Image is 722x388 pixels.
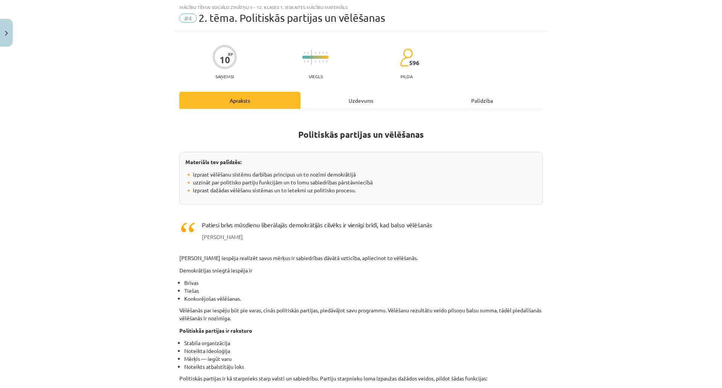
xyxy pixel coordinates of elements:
li: Tiešas [184,287,543,295]
strong: Politiskās partijas un vēlēšanas [298,129,424,140]
p: Viegls [309,74,323,79]
div: Palīdzība [422,92,543,109]
p: pilda [400,74,413,79]
span: 2. tēma. Politiskās partijas un vēlēšanas [199,12,385,24]
div: [PERSON_NAME] [202,233,535,241]
div: 10 [220,55,230,65]
div: Apraksts [179,92,300,109]
span: 596 [409,59,419,66]
div: Patiesi brīvs mūsdienu liberālajās demokrātijās cilvēks ir vienīgi brīdī, kad balso vēlēšanās [187,220,535,241]
li: Brīvas [184,279,543,287]
li: Noteikts atbalstītāju loks [184,363,543,371]
li: Mērķis — iegūt varu [184,355,543,363]
strong: Politiskās partijas ir raksturo [179,327,252,334]
img: icon-short-line-57e1e144782c952c97e751825c79c345078a6d821885a25fce030b3d8c18986b.svg [319,61,320,62]
p: [PERSON_NAME] iespēja realizēt savus mērķus ir sabiedrības dāvātā uzticība, apliecinot to vēlēšanās. [179,248,543,262]
p: Vēlēšanās par iespēju būt pie varas, cīnās politiskās partijas, piedāvājot savu programmu. Vēlēša... [179,306,543,322]
p: Saņemsi [212,74,237,79]
p: Politiskās partijas ir kā starpnieks starp valsti un sabiedrību. Partiju starpnieku loma izpaužas... [179,374,543,382]
div: Uzdevums [300,92,422,109]
p: Demokrātijas sniegtā iespēja ir [179,266,543,274]
img: students-c634bb4e5e11cddfef0936a35e636f08e4e9abd3cc4e673bd6f9a4125e45ecb1.svg [400,48,413,67]
span: #4 [179,14,197,23]
li: Noteikta ideoloģija [184,347,543,355]
img: icon-close-lesson-0947bae3869378f0d4975bcd49f059093ad1ed9edebbc8119c70593378902aed.svg [5,31,8,36]
img: icon-short-line-57e1e144782c952c97e751825c79c345078a6d821885a25fce030b3d8c18986b.svg [304,52,305,54]
img: icon-short-line-57e1e144782c952c97e751825c79c345078a6d821885a25fce030b3d8c18986b.svg [326,61,327,62]
li: Konkurējošas vēlēšanas. [184,295,543,303]
strong: Materiāls tev palīdzēs: [185,158,241,165]
li: Stabila organizācija [184,339,543,347]
span: XP [228,52,233,56]
img: icon-short-line-57e1e144782c952c97e751825c79c345078a6d821885a25fce030b3d8c18986b.svg [315,52,316,54]
img: icon-short-line-57e1e144782c952c97e751825c79c345078a6d821885a25fce030b3d8c18986b.svg [304,61,305,62]
div: Mācību tēma: Sociālo zinātņu ii - 12. klases 1. ieskaites mācību materiāls [179,5,543,10]
img: icon-short-line-57e1e144782c952c97e751825c79c345078a6d821885a25fce030b3d8c18986b.svg [319,52,320,54]
img: icon-short-line-57e1e144782c952c97e751825c79c345078a6d821885a25fce030b3d8c18986b.svg [326,52,327,54]
img: icon-short-line-57e1e144782c952c97e751825c79c345078a6d821885a25fce030b3d8c18986b.svg [315,61,316,62]
p: 🔸 izprast vēlēšanu sistēmu darbības principus un to nozīmi demokrātijā 🔸 uzzināt par politisko pa... [185,170,537,194]
img: icon-long-line-d9ea69661e0d244f92f715978eff75569469978d946b2353a9bb055b3ed8787d.svg [311,50,312,65]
